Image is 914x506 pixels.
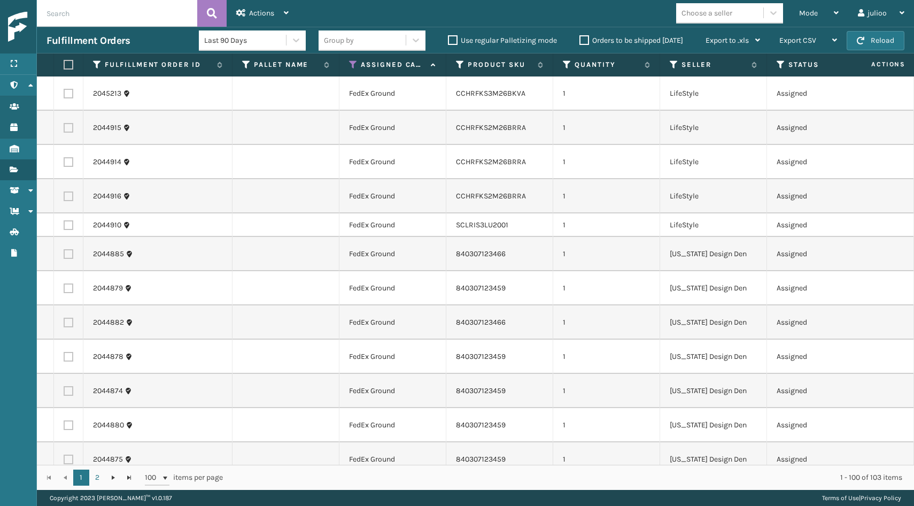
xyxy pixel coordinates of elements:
a: 2 [89,470,105,486]
td: [US_STATE] Design Den [660,408,767,442]
td: [US_STATE] Design Den [660,271,767,305]
span: Actions [838,56,912,73]
a: 1 [73,470,89,486]
td: LifeStyle [660,179,767,213]
td: FedEx Ground [339,442,446,477]
td: FedEx Ground [339,145,446,179]
a: 2044914 [93,157,121,167]
div: Last 90 Days [204,35,287,46]
a: 840307123459 [456,386,506,395]
td: FedEx Ground [339,305,446,340]
span: Mode [799,9,818,18]
td: 1 [553,340,660,374]
a: 2045213 [93,88,121,99]
td: FedEx Ground [339,76,446,111]
a: Terms of Use [822,494,859,502]
td: 1 [553,408,660,442]
td: 1 [553,145,660,179]
a: SCLRIS3LU2001 [456,220,508,229]
td: [US_STATE] Design Den [660,305,767,340]
span: Export CSV [779,36,816,45]
td: 1 [553,237,660,271]
a: CCHRFKS2M26BRRA [456,191,526,201]
td: Assigned [767,374,874,408]
a: 2044915 [93,122,121,133]
td: Assigned [767,145,874,179]
td: LifeStyle [660,145,767,179]
div: Group by [324,35,354,46]
td: Assigned [767,442,874,477]
a: 840307123466 [456,318,506,327]
td: Assigned [767,237,874,271]
td: 1 [553,305,660,340]
span: Go to the next page [109,473,118,482]
td: LifeStyle [660,111,767,145]
td: LifeStyle [660,76,767,111]
a: 840307123459 [456,352,506,361]
div: | [822,490,901,506]
td: 1 [553,442,660,477]
td: 1 [553,111,660,145]
td: 1 [553,213,660,237]
a: 2044885 [93,249,124,259]
label: Quantity [575,60,639,70]
label: Fulfillment Order Id [105,60,212,70]
td: [US_STATE] Design Den [660,374,767,408]
h3: Fulfillment Orders [47,34,130,47]
span: 100 [145,472,161,483]
td: Assigned [767,111,874,145]
span: Export to .xls [706,36,749,45]
span: Go to the last page [125,473,134,482]
td: 1 [553,271,660,305]
label: Orders to be shipped [DATE] [579,36,683,45]
td: FedEx Ground [339,374,446,408]
a: 2044880 [93,420,124,431]
a: CCHRFKS2M26BRRA [456,123,526,132]
label: Pallet Name [254,60,319,70]
label: Seller [681,60,746,70]
td: FedEx Ground [339,271,446,305]
p: Copyright 2023 [PERSON_NAME]™ v 1.0.187 [50,490,172,506]
td: Assigned [767,213,874,237]
td: Assigned [767,271,874,305]
a: 840307123459 [456,283,506,293]
a: 2044916 [93,191,121,202]
td: Assigned [767,76,874,111]
a: 2044910 [93,220,121,231]
td: [US_STATE] Design Den [660,340,767,374]
a: 840307123459 [456,420,506,430]
a: 840307123459 [456,455,506,464]
a: Go to the next page [105,470,121,486]
a: CCHRFKS3M26BKVA [456,89,525,98]
a: Privacy Policy [861,494,901,502]
td: Assigned [767,340,874,374]
label: Assigned Carrier Service [361,60,425,70]
span: items per page [145,470,223,486]
td: FedEx Ground [339,340,446,374]
span: Actions [249,9,274,18]
a: 2044875 [93,454,123,465]
td: FedEx Ground [339,237,446,271]
td: 1 [553,179,660,213]
label: Use regular Palletizing mode [448,36,557,45]
label: Status [788,60,853,70]
td: Assigned [767,408,874,442]
td: FedEx Ground [339,179,446,213]
a: 2044879 [93,283,123,294]
a: 2044878 [93,351,123,362]
img: logo [8,12,104,42]
a: 2044874 [93,386,123,396]
td: FedEx Ground [339,213,446,237]
td: Assigned [767,179,874,213]
td: 1 [553,76,660,111]
td: FedEx Ground [339,111,446,145]
label: Product SKU [468,60,532,70]
td: [US_STATE] Design Den [660,442,767,477]
a: 2044882 [93,317,124,328]
button: Reload [847,31,904,50]
a: CCHRFKS2M26BRRA [456,157,526,166]
td: FedEx Ground [339,408,446,442]
div: 1 - 100 of 103 items [238,472,902,483]
a: 840307123466 [456,249,506,258]
td: LifeStyle [660,213,767,237]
